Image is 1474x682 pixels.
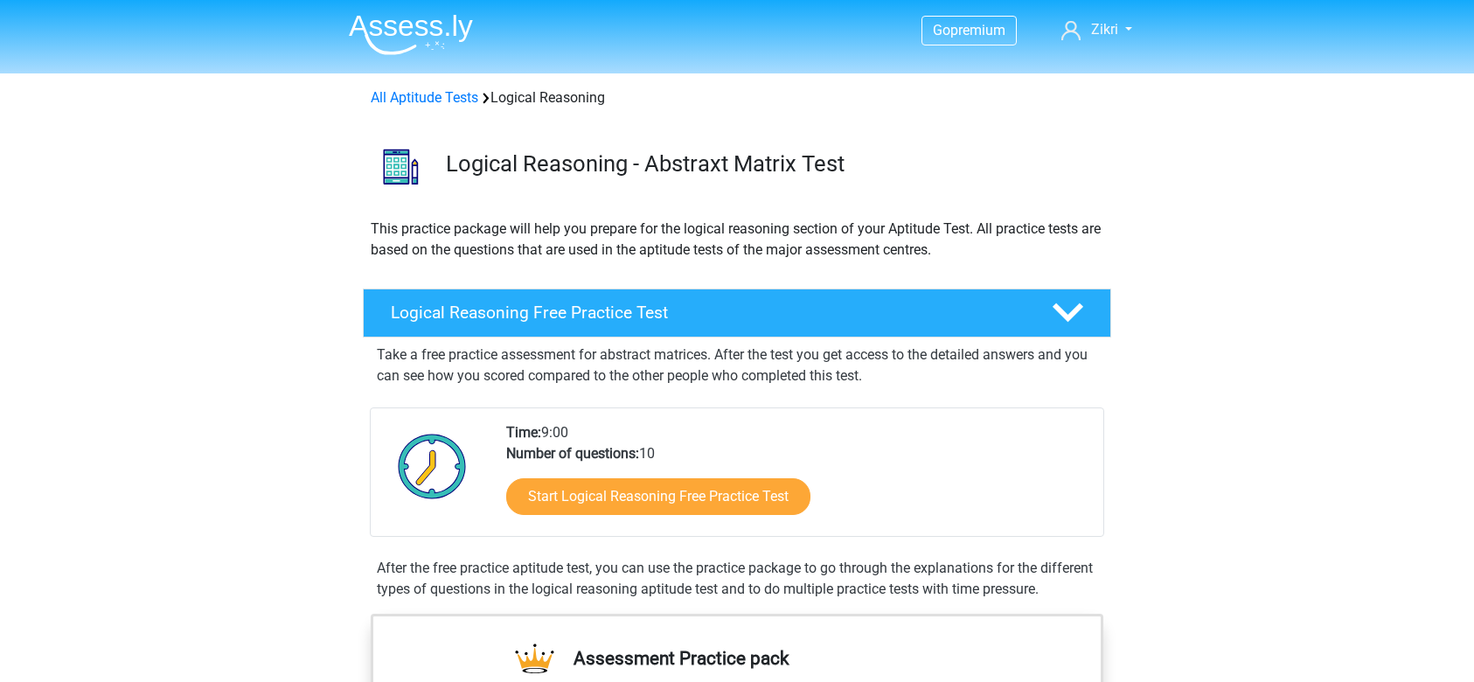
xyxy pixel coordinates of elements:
b: Time: [506,424,541,441]
span: Zikri [1091,21,1118,38]
h4: Logical Reasoning Free Practice Test [391,303,1024,323]
a: All Aptitude Tests [371,89,478,106]
span: premium [950,22,1005,38]
div: After the free practice aptitude test, you can use the practice package to go through the explana... [370,558,1104,600]
a: Logical Reasoning Free Practice Test [356,289,1118,338]
b: Number of questions: [506,445,639,462]
a: Gopremium [922,18,1016,42]
img: logical reasoning [364,129,438,204]
img: Clock [388,422,476,510]
a: Zikri [1054,19,1139,40]
div: 9:00 10 [493,422,1102,536]
p: This practice package will help you prepare for the logical reasoning section of your Aptitude Te... [371,219,1103,261]
img: Assessly [349,14,473,55]
span: Go [933,22,950,38]
a: Start Logical Reasoning Free Practice Test [506,478,810,515]
h3: Logical Reasoning - Abstraxt Matrix Test [446,150,1097,177]
p: Take a free practice assessment for abstract matrices. After the test you get access to the detai... [377,344,1097,386]
div: Logical Reasoning [364,87,1110,108]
